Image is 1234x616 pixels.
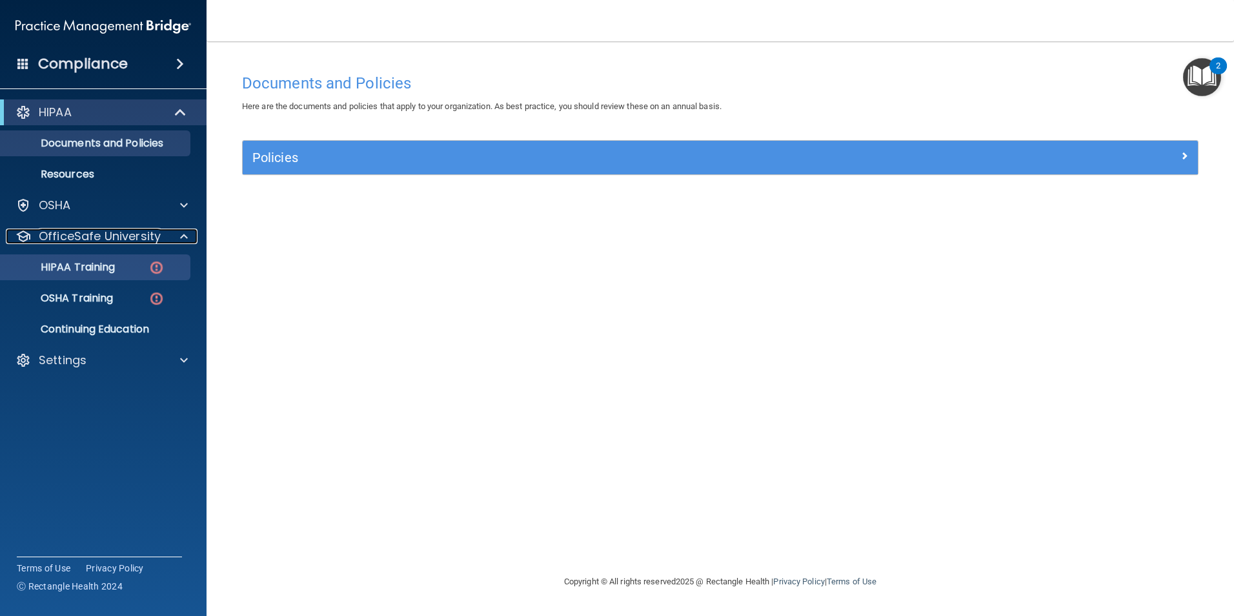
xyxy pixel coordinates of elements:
p: Resources [8,168,185,181]
p: Documents and Policies [8,137,185,150]
a: OfficeSafe University [15,229,188,244]
div: Copyright © All rights reserved 2025 @ Rectangle Health | | [485,561,956,602]
a: Terms of Use [827,577,876,586]
a: Settings [15,353,188,368]
span: Ⓒ Rectangle Health 2024 [17,580,123,593]
p: OfficeSafe University [39,229,161,244]
a: HIPAA [15,105,187,120]
span: Here are the documents and policies that apply to your organization. As best practice, you should... [242,101,722,111]
img: PMB logo [15,14,191,39]
a: Policies [252,147,1188,168]
p: Continuing Education [8,323,185,336]
button: Open Resource Center, 2 new notifications [1183,58,1221,96]
p: HIPAA [39,105,72,120]
h4: Documents and Policies [242,75,1199,92]
h5: Policies [252,150,949,165]
h4: Compliance [38,55,128,73]
p: HIPAA Training [8,261,115,274]
p: Settings [39,353,86,368]
div: 2 [1216,66,1220,83]
p: OSHA [39,198,71,213]
p: OSHA Training [8,292,113,305]
a: OSHA [15,198,188,213]
img: danger-circle.6113f641.png [148,260,165,276]
a: Privacy Policy [773,577,824,586]
a: Terms of Use [17,562,70,575]
a: Privacy Policy [86,562,144,575]
img: danger-circle.6113f641.png [148,291,165,307]
iframe: Drift Widget Chat Controller [1011,524,1219,576]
